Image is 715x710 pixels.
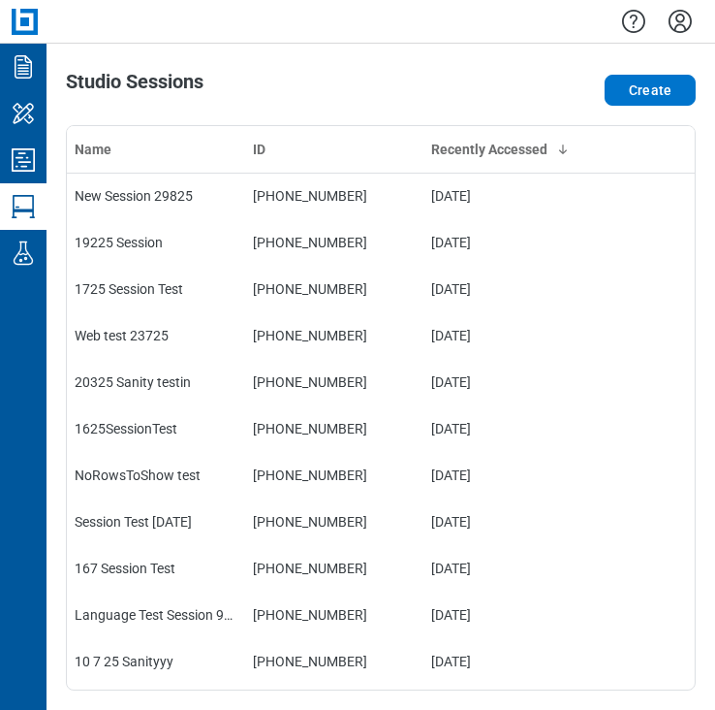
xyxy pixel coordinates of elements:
[8,51,39,82] svg: Documents
[423,499,602,545] td: [DATE]
[605,75,696,106] button: Create
[423,452,602,499] td: [DATE]
[245,638,423,685] td: [PHONE_NUMBER]
[75,559,237,578] div: 167 Session Test
[75,186,237,206] div: New Session 29825
[245,219,423,266] td: [PHONE_NUMBER]
[75,605,237,625] div: Language Test Session 9725
[423,219,602,266] td: [DATE]
[75,652,237,671] div: 10 7 25 Sanityyy
[423,592,602,638] td: [DATE]
[245,592,423,638] td: [PHONE_NUMBER]
[75,279,237,299] div: 1725 Session Test
[423,638,602,685] td: [DATE]
[66,71,203,102] h1: Studio Sessions
[75,140,237,159] div: Name
[245,452,423,499] td: [PHONE_NUMBER]
[8,145,39,176] svg: Studio Projects
[75,419,237,438] div: 1625SessionTest
[245,266,423,312] td: [PHONE_NUMBER]
[75,372,237,392] div: 20325 Sanity testin
[253,140,416,159] div: ID
[245,359,423,405] td: [PHONE_NUMBER]
[431,140,594,159] div: Recently Accessed
[423,312,602,359] td: [DATE]
[423,405,602,452] td: [DATE]
[423,173,602,219] td: [DATE]
[8,238,39,269] svg: Labs
[245,499,423,545] td: [PHONE_NUMBER]
[423,359,602,405] td: [DATE]
[75,466,237,485] div: NoRowsToShow test
[75,326,237,345] div: Web test 23725
[423,266,602,312] td: [DATE]
[245,173,423,219] td: [PHONE_NUMBER]
[75,512,237,532] div: Session Test [DATE]
[665,5,696,38] button: Settings
[245,545,423,592] td: [PHONE_NUMBER]
[245,312,423,359] td: [PHONE_NUMBER]
[8,98,39,129] svg: My Workspace
[245,405,423,452] td: [PHONE_NUMBER]
[75,233,237,252] div: 19225 Session
[423,545,602,592] td: [DATE]
[8,191,39,222] svg: Studio Sessions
